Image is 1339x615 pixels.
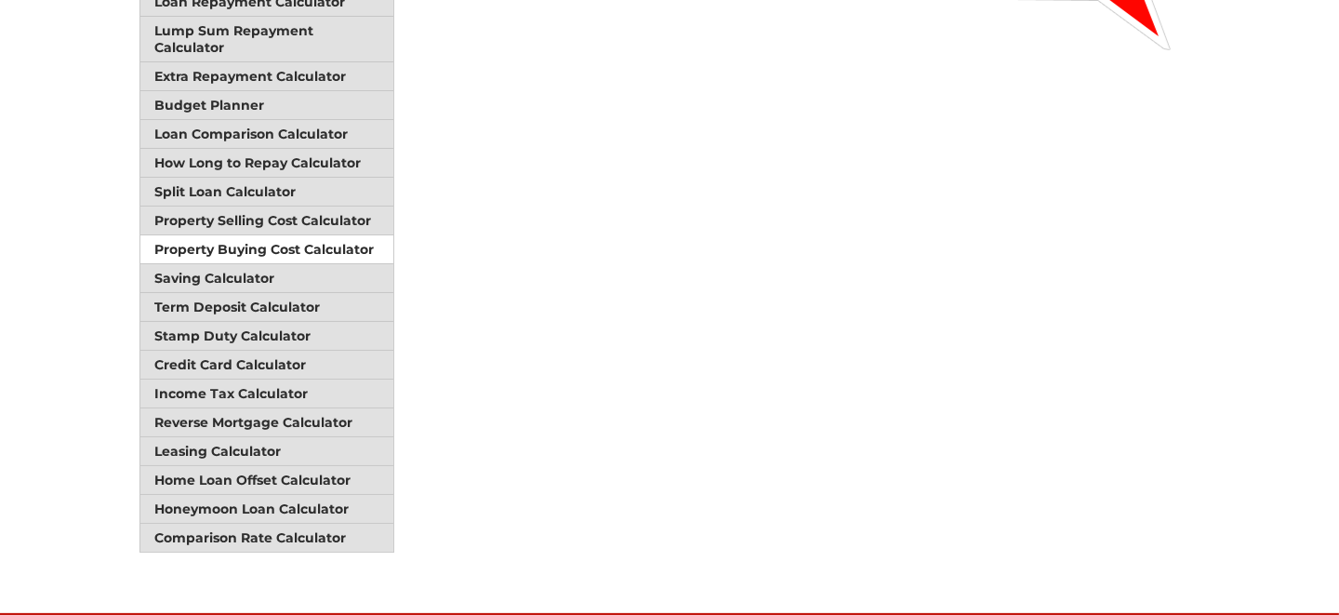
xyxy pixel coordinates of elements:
[140,524,393,552] a: Comparison Rate Calculator
[140,293,393,322] a: Term Deposit Calculator
[140,466,393,495] a: Home Loan Offset Calculator
[140,120,393,149] a: Loan Comparison Calculator
[140,178,393,207] a: Split Loan Calculator
[140,207,393,235] a: Property Selling Cost Calculator
[140,437,393,466] a: Leasing Calculator
[140,322,393,351] a: Stamp Duty Calculator
[140,408,393,437] a: Reverse Mortgage Calculator
[140,62,393,91] a: Extra Repayment Calculator
[140,91,393,120] a: Budget Planner
[140,351,393,380] a: Credit Card Calculator
[140,149,393,178] a: How Long to Repay Calculator
[140,495,393,524] a: Honeymoon Loan Calculator
[140,380,393,408] a: Income Tax Calculator
[140,235,393,264] a: Property Buying Cost Calculator
[140,264,393,293] a: Saving Calculator
[140,17,393,62] a: Lump Sum Repayment Calculator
